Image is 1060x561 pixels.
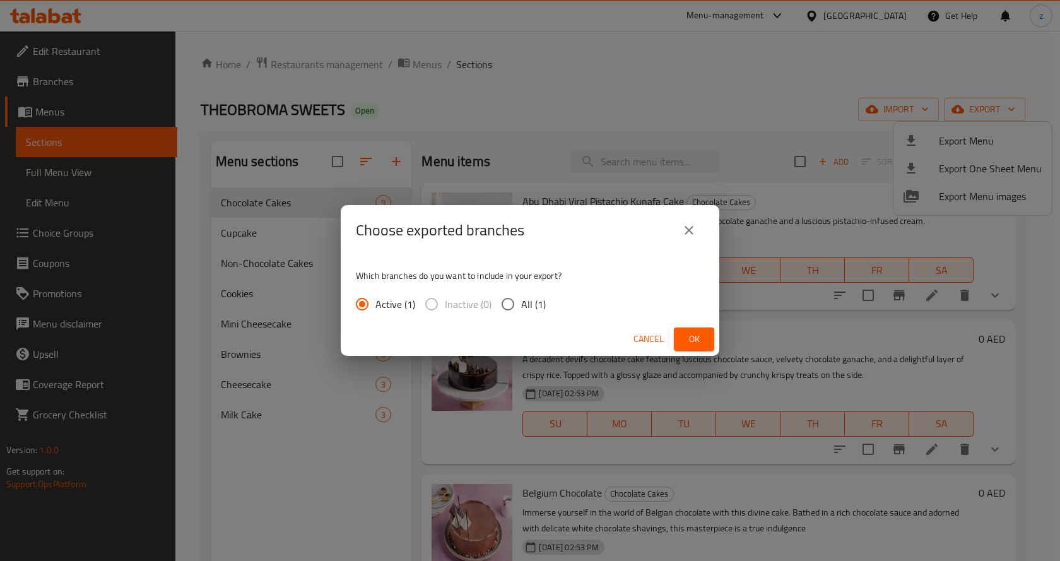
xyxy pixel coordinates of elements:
button: Cancel [628,328,669,351]
span: Cancel [633,331,664,347]
p: Which branches do you want to include in your export? [356,269,704,282]
span: Active (1) [375,297,415,312]
h2: Choose exported branches [356,220,524,240]
span: All (1) [521,297,546,312]
button: close [674,215,704,245]
button: Ok [674,328,714,351]
span: Inactive (0) [445,297,492,312]
span: Ok [684,331,704,347]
